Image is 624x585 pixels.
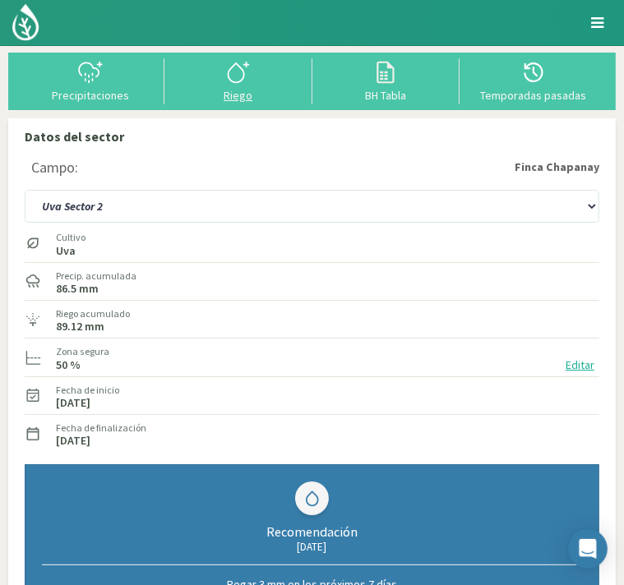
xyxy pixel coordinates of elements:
[169,90,307,101] div: Riego
[56,269,136,283] label: Precip. acumulada
[11,2,40,42] img: Kilimo
[56,283,99,294] label: 86.5 mm
[42,523,582,540] div: Recomendación
[31,159,78,176] div: Campo:
[25,127,599,146] p: Datos del sector
[317,90,455,101] div: BH Tabla
[56,435,90,446] label: [DATE]
[56,344,109,359] label: Zona segura
[56,383,119,398] label: Fecha de inicio
[465,90,603,101] div: Temporadas pasadas
[312,58,460,102] button: BH Tabla
[56,321,104,332] label: 89.12 mm
[56,421,146,435] label: Fecha de finalización
[568,529,608,569] div: Open Intercom Messenger
[21,90,159,101] div: Precipitaciones
[42,540,582,554] div: [DATE]
[56,398,90,408] label: [DATE]
[583,8,612,37] a: Menú
[16,58,164,102] button: Precipitaciones
[561,356,599,375] button: Editar
[56,306,130,321] label: Riego acumulado
[56,360,81,371] label: 50 %
[164,58,312,102] button: Riego
[515,159,599,176] strong: Finca Chapanay
[56,230,86,245] label: Cultivo
[56,246,86,256] label: Uva
[460,58,608,102] button: Temporadas pasadas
